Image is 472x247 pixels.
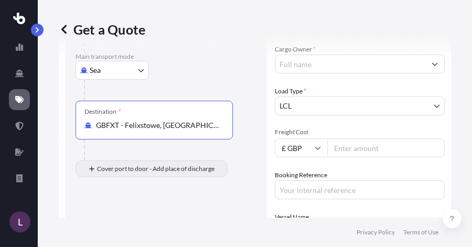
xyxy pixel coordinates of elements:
span: L [18,217,23,227]
input: Full name [275,55,425,73]
span: Load Type [275,86,306,96]
label: Vessel Name [275,212,309,222]
label: Booking Reference [275,170,327,180]
button: LCL [275,96,445,115]
span: Freight Cost [275,128,445,136]
span: Cover port to door - Add place of discharge [97,164,214,174]
span: Sea [90,65,101,76]
span: LCL [280,101,292,111]
p: Get a Quote [59,21,145,38]
input: Destination [96,120,220,131]
a: Privacy Policy [357,228,395,237]
input: Your internal reference [275,180,445,199]
input: Enter amount [327,138,445,157]
div: Destination [84,108,121,116]
button: Cover port to door - Add place of discharge [76,160,228,177]
button: Show suggestions [425,55,444,73]
a: Terms of Use [403,228,438,237]
button: Select transport [76,61,149,80]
